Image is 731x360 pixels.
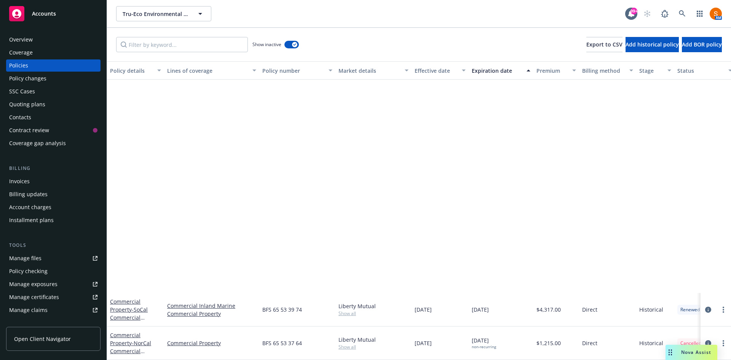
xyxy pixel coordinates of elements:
span: Renewed [680,306,700,313]
span: $4,317.00 [536,306,561,314]
a: Commercial Property [110,298,148,329]
div: Liberty Mutual [338,302,409,310]
a: circleInformation [704,305,713,314]
button: Nova Assist [666,345,717,360]
div: Policy checking [9,265,48,277]
span: Cancelled [680,340,701,347]
span: Direct [582,339,597,347]
input: Filter by keyword... [116,37,248,52]
a: Accounts [6,3,101,24]
a: Account charges [6,201,101,213]
a: Invoices [6,175,101,187]
button: Market details [335,61,412,80]
button: Stage [636,61,674,80]
div: 99+ [630,8,637,14]
div: Status [677,67,724,75]
button: Add historical policy [626,37,679,52]
button: Premium [533,61,579,80]
span: BFS 65 53 39 74 [262,306,302,314]
a: Contacts [6,111,101,123]
div: Manage exposures [9,278,57,290]
span: BFS 65 53 37 64 [262,339,302,347]
div: Stage [639,67,663,75]
span: $1,215.00 [536,339,561,347]
span: Export to CSV [586,41,622,48]
div: Installment plans [9,214,54,226]
a: Billing updates [6,188,101,200]
a: Switch app [692,6,707,21]
span: Show all [338,344,409,350]
a: Policies [6,59,101,72]
div: Manage BORs [9,317,45,329]
span: Add historical policy [626,41,679,48]
a: Contract review [6,124,101,136]
div: Lines of coverage [167,67,248,75]
a: SSC Cases [6,85,101,98]
button: Billing method [579,61,636,80]
button: Tru-Eco Environmental Services, LLC / Pro-Team Management Company [116,6,211,21]
a: Policy checking [6,265,101,277]
a: Coverage [6,46,101,59]
div: Coverage [9,46,33,59]
div: Policy changes [9,72,46,85]
a: more [719,305,728,314]
img: photo [710,8,722,20]
div: Premium [536,67,568,75]
a: Manage claims [6,304,101,316]
div: Effective date [415,67,457,75]
span: [DATE] [415,306,432,314]
span: [DATE] [415,339,432,347]
span: Nova Assist [681,349,711,355]
a: more [719,339,728,348]
div: Policy details [110,67,153,75]
span: Accounts [32,11,56,17]
span: Historical [639,339,663,347]
div: Contract review [9,124,49,136]
div: Coverage gap analysis [9,137,66,149]
span: Direct [582,306,597,314]
button: Add BOR policy [682,37,722,52]
div: Billing [6,165,101,172]
a: Coverage gap analysis [6,137,101,149]
div: Tools [6,242,101,249]
div: Manage claims [9,304,48,316]
button: Effective date [412,61,469,80]
a: Quoting plans [6,98,101,110]
div: Market details [338,67,400,75]
span: [DATE] [472,306,489,314]
button: Export to CSV [586,37,622,52]
a: Manage exposures [6,278,101,290]
span: Historical [639,306,663,314]
a: Search [675,6,690,21]
a: Commercial Property [167,310,256,318]
button: Policy number [259,61,335,80]
span: Add BOR policy [682,41,722,48]
div: Billing method [582,67,625,75]
a: Manage files [6,252,101,264]
span: Open Client Navigator [14,335,71,343]
span: Show all [338,310,409,317]
div: Drag to move [666,345,675,360]
div: Manage files [9,252,41,264]
div: Contacts [9,111,31,123]
div: Invoices [9,175,30,187]
div: Manage certificates [9,291,59,303]
button: Lines of coverage [164,61,259,80]
div: Policies [9,59,28,72]
span: Tru-Eco Environmental Services, LLC / Pro-Team Management Company [123,10,188,18]
a: Manage certificates [6,291,101,303]
button: Expiration date [469,61,533,80]
a: Commercial Inland Marine [167,302,256,310]
span: - SoCal Commercial Property [110,306,148,329]
a: Manage BORs [6,317,101,329]
div: Account charges [9,201,51,213]
a: Installment plans [6,214,101,226]
a: Policy changes [6,72,101,85]
a: Report a Bug [657,6,672,21]
div: non-recurring [472,344,496,349]
button: Policy details [107,61,164,80]
span: [DATE] [472,336,496,349]
div: Billing updates [9,188,48,200]
div: Expiration date [472,67,522,75]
